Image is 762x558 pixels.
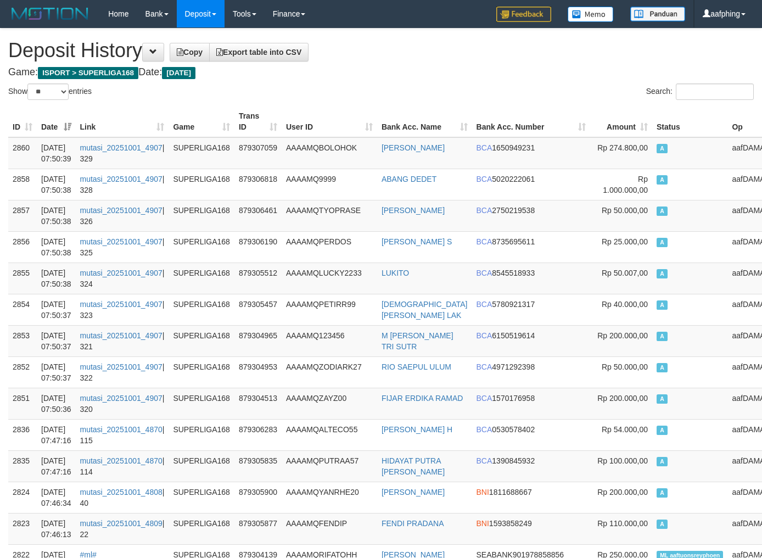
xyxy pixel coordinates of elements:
[37,356,76,388] td: [DATE] 07:50:37
[382,175,436,183] a: ABANG DEDET
[472,450,590,482] td: 1390845932
[382,456,445,476] a: HIDAYAT PUTRA [PERSON_NAME]
[602,269,648,277] span: Rp 50.007,00
[169,263,234,294] td: SUPERLIGA168
[8,200,37,231] td: 2857
[496,7,551,22] img: Feedback.jpg
[80,143,163,152] a: mutasi_20251001_4907
[472,356,590,388] td: 4971292398
[282,263,377,294] td: AAAAMQLUCKY2233
[8,106,37,137] th: ID: activate to sort column ascending
[8,294,37,325] td: 2854
[234,137,282,169] td: 879307059
[472,482,590,513] td: 1811688667
[382,425,452,434] a: [PERSON_NAME] H
[170,43,210,62] a: Copy
[477,143,492,152] span: BCA
[602,425,648,434] span: Rp 54.000,00
[76,106,169,137] th: Link: activate to sort column ascending
[382,269,409,277] a: LUKITO
[602,206,648,215] span: Rp 50.000,00
[8,263,37,294] td: 2855
[282,356,377,388] td: AAAAMQZODIARK27
[8,419,37,450] td: 2836
[234,482,282,513] td: 879305900
[477,519,489,528] span: BNI
[76,388,169,419] td: | 320
[76,356,169,388] td: | 322
[477,269,492,277] span: BCA
[169,482,234,513] td: SUPERLIGA168
[76,231,169,263] td: | 325
[597,456,648,465] span: Rp 100.000,00
[8,67,754,78] h4: Game: Date:
[76,450,169,482] td: | 114
[76,325,169,356] td: | 321
[234,294,282,325] td: 879305457
[657,144,668,153] span: Approved
[602,300,648,309] span: Rp 40.000,00
[603,175,648,194] span: Rp 1.000.000,00
[76,200,169,231] td: | 326
[472,388,590,419] td: 1570176958
[382,237,452,246] a: [PERSON_NAME] S
[8,83,92,100] label: Show entries
[282,137,377,169] td: AAAAMQBOLOHOK
[209,43,309,62] a: Export table into CSV
[477,488,489,496] span: BNI
[8,40,754,62] h1: Deposit History
[37,263,76,294] td: [DATE] 07:50:38
[568,7,614,22] img: Button%20Memo.svg
[282,106,377,137] th: User ID: activate to sort column ascending
[657,488,668,498] span: Approved
[80,237,163,246] a: mutasi_20251001_4907
[597,331,648,340] span: Rp 200.000,00
[80,456,163,465] a: mutasi_20251001_4870
[657,426,668,435] span: Approved
[234,169,282,200] td: 879306818
[80,362,163,371] a: mutasi_20251001_4907
[657,457,668,466] span: Approved
[80,206,163,215] a: mutasi_20251001_4907
[602,237,648,246] span: Rp 25.000,00
[477,456,492,465] span: BCA
[477,331,492,340] span: BCA
[657,520,668,529] span: Approved
[477,362,492,371] span: BCA
[597,394,648,403] span: Rp 200.000,00
[472,419,590,450] td: 0530578402
[597,488,648,496] span: Rp 200.000,00
[76,482,169,513] td: | 40
[76,294,169,325] td: | 323
[657,269,668,278] span: Approved
[8,231,37,263] td: 2856
[37,419,76,450] td: [DATE] 07:47:16
[8,137,37,169] td: 2860
[657,238,668,247] span: Approved
[169,325,234,356] td: SUPERLIGA168
[234,419,282,450] td: 879306283
[382,143,445,152] a: [PERSON_NAME]
[377,106,472,137] th: Bank Acc. Name: activate to sort column ascending
[477,175,492,183] span: BCA
[597,143,648,152] span: Rp 274.800,00
[76,263,169,294] td: | 324
[76,513,169,544] td: | 22
[37,450,76,482] td: [DATE] 07:47:16
[37,200,76,231] td: [DATE] 07:50:38
[472,106,590,137] th: Bank Acc. Number: activate to sort column ascending
[37,513,76,544] td: [DATE] 07:46:13
[8,388,37,419] td: 2851
[477,394,492,403] span: BCA
[477,300,492,309] span: BCA
[234,388,282,419] td: 879304513
[282,388,377,419] td: AAAAMQZAYZ00
[8,325,37,356] td: 2853
[76,137,169,169] td: | 329
[630,7,685,21] img: panduan.png
[282,325,377,356] td: AAAAMQ123456
[472,513,590,544] td: 1593858249
[382,519,444,528] a: FENDI PRADANA
[80,269,163,277] a: mutasi_20251001_4907
[80,175,163,183] a: mutasi_20251001_4907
